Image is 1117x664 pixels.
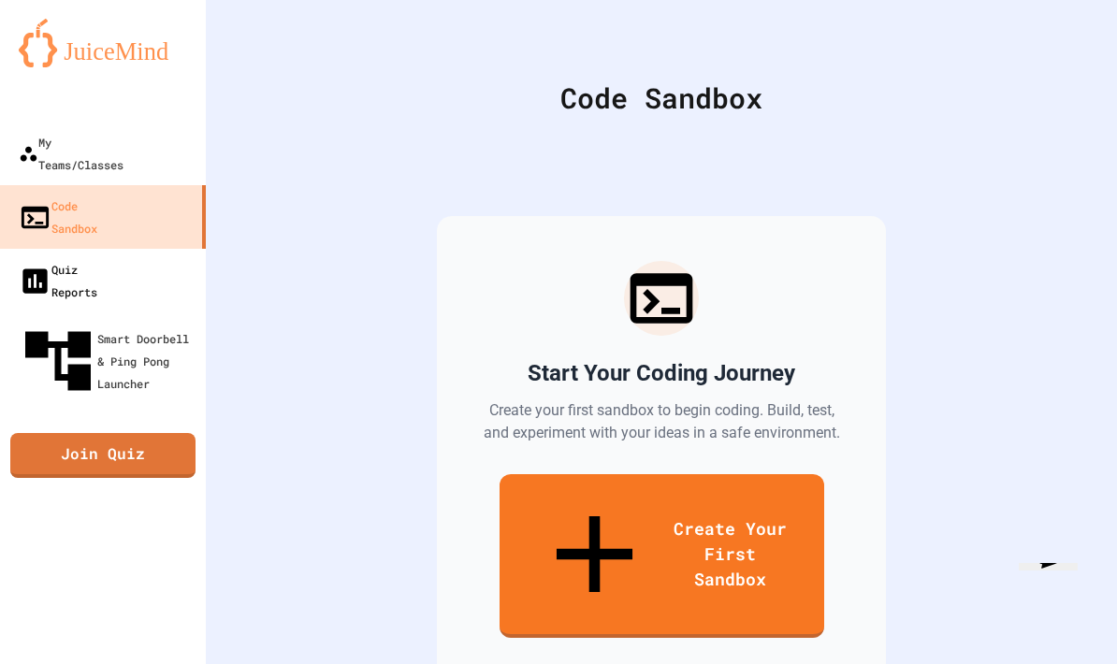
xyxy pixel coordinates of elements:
[19,195,97,239] div: Code Sandbox
[1011,563,1101,649] iframe: chat widget
[482,399,841,444] p: Create your first sandbox to begin coding. Build, test, and experiment with your ideas in a safe ...
[19,258,97,303] div: Quiz Reports
[500,474,824,638] a: Create Your First Sandbox
[10,433,196,478] a: Join Quiz
[528,358,795,388] h2: Start Your Coding Journey
[19,19,187,67] img: logo-orange.svg
[253,77,1070,119] div: Code Sandbox
[19,322,198,400] div: Smart Doorbell & Ping Pong Launcher
[19,131,123,176] div: My Teams/Classes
